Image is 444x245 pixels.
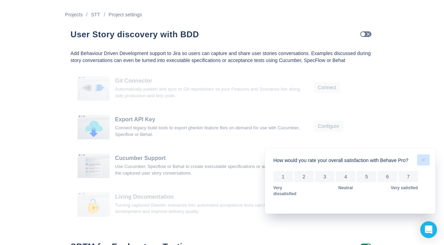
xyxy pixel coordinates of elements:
[324,171,326,182] span: 3
[301,185,390,197] span: Neutral
[77,76,110,101] img: frLO3nNNOywAAAABJRU5ErkJggg==
[386,171,389,182] span: 6
[419,156,428,164] span: more
[115,115,308,124] h3: Export API Key
[83,10,91,19] div: /
[365,31,371,37] span: Check
[273,171,293,182] button: 1
[77,192,110,217] img: e52e3d1eb0d6909af0b0184d9594f73b.png
[303,171,305,182] span: 2
[390,185,418,197] span: Very satisfied
[71,50,373,64] p: Add Behaviour Driven Development support to Jira so users can capture and share user stories conv...
[115,202,308,215] p: Turning captured Gherkin scenarios into automated acceptance tests can help guide development and...
[420,221,437,238] div: Open Intercom Messenger
[399,171,418,182] button: 7
[100,10,109,19] div: /
[378,171,397,182] button: 6
[336,171,355,182] button: 4
[273,185,301,197] span: Very dissatisfied
[115,125,308,138] p: Connect legacy build tools to export gherkin feature files on-demand for use with Cucumber, Specf...
[115,192,308,201] h3: Living Documentation
[318,82,336,93] span: Connect
[273,157,427,164] p: How would you rate your overall satisfaction with Behave Pro?
[314,82,340,93] button: Connect
[65,10,83,19] a: Projects
[115,76,308,85] h3: Git Connector
[282,171,284,182] span: 1
[109,10,142,19] a: Project settings
[318,121,339,132] span: Configure
[71,29,322,40] h1: User Story discovery with BDD
[115,86,308,99] p: Automatically publish and sync to Git repositories so your Features and Scenarios live along side...
[115,163,308,176] p: Use Cucumber, Specflow or Behat to create executable specifications or acceptance tests from the ...
[115,154,308,162] h3: Cucumber Support
[314,121,343,132] button: Configure
[77,154,110,178] img: vhH2hqtHqhtfwMUtl0c5csJQQAAAABJRU5ErkJggg==
[294,171,314,182] button: 2
[407,171,410,182] span: 7
[365,171,368,182] span: 5
[77,115,110,139] img: 2y333a7zPOGPUgP98Dt6g889MBDDz38N21tVM8cWutFAAAAAElFTkSuQmCC
[357,171,376,182] button: 5
[344,171,347,182] span: 4
[315,171,335,182] button: 3
[91,10,100,19] a: STT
